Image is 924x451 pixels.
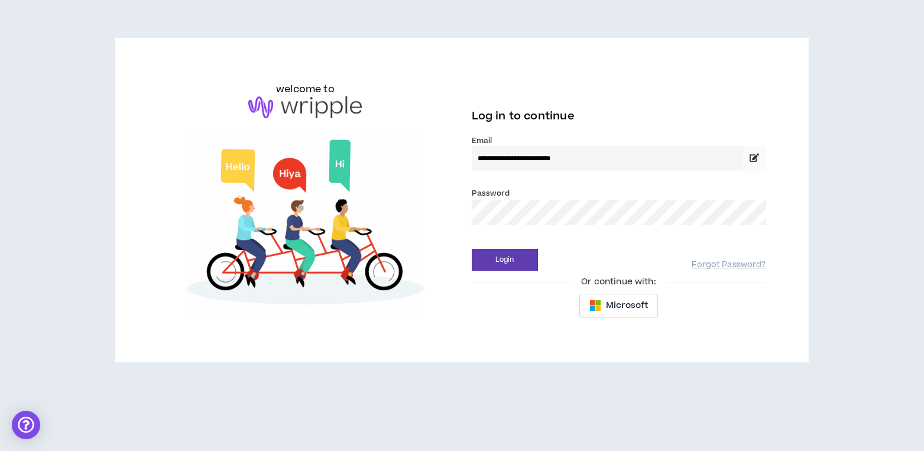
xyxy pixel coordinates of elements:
span: Log in to continue [472,109,575,124]
button: Microsoft [579,294,658,317]
a: Forgot Password? [692,259,766,271]
span: Microsoft [606,299,648,312]
h6: welcome to [276,82,335,96]
label: Email [472,135,766,146]
label: Password [472,188,510,199]
span: Or continue with: [573,275,664,288]
button: Login [472,249,538,271]
img: logo-brand.png [248,96,362,119]
div: Open Intercom Messenger [12,411,40,439]
img: Welcome to Wripple [158,130,452,318]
